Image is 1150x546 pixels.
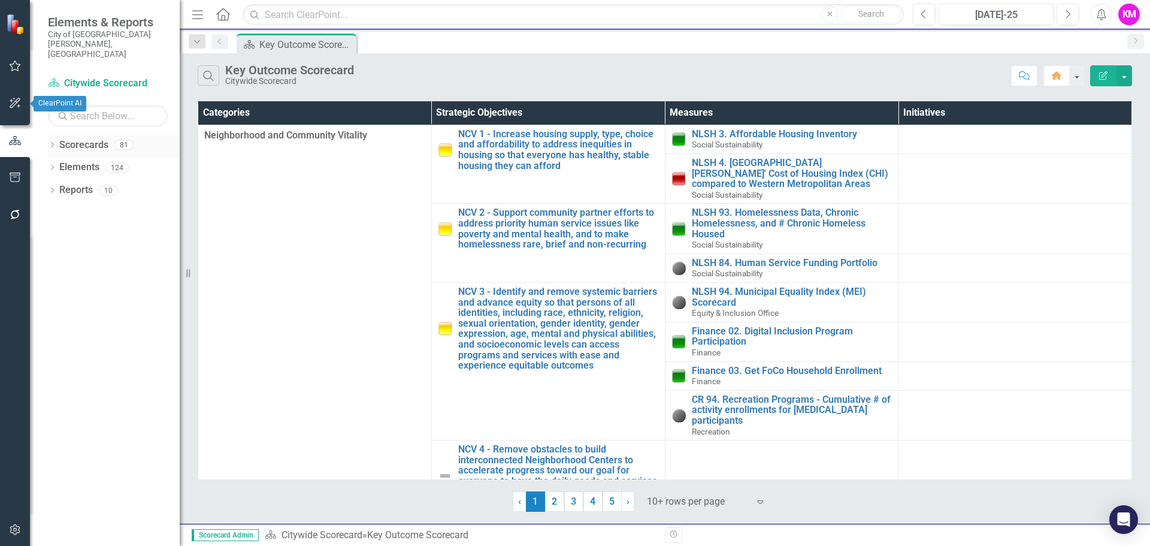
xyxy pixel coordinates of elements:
td: Double-Click to Edit Right Click for Context Menu [665,254,898,282]
a: Citywide Scorecard [48,77,168,91]
div: 81 [114,140,134,150]
span: › [627,496,630,507]
img: Caution [438,222,452,236]
td: Double-Click to Edit [198,125,432,511]
div: Citywide Scorecard [225,77,354,86]
td: Double-Click to Edit Right Click for Context Menu [665,390,898,440]
a: Elements [59,161,99,174]
td: Double-Click to Edit Right Click for Context Menu [431,125,665,204]
div: 10 [99,185,118,195]
span: Scorecard Admin [192,529,259,541]
img: No Information [671,295,686,309]
span: Search [858,9,884,19]
td: Double-Click to Edit Right Click for Context Menu [431,204,665,283]
a: NLSH 93. Homelessness Data, Chronic Homelessness, and # Chronic Homeless Housed [692,207,892,239]
span: Social Sustainability [692,269,762,278]
a: Citywide Scorecard [282,529,362,541]
td: Double-Click to Edit Right Click for Context Menu [431,441,665,512]
div: Key Outcome Scorecard [259,37,353,52]
a: NLSH 84. Human Service Funding Portfolio [692,258,892,269]
span: Finance [692,348,721,357]
a: 4 [583,491,603,512]
div: [DATE]-25 [943,8,1049,22]
img: No Information [671,408,686,423]
span: Social Sustainability [692,140,762,149]
img: On Target [671,334,686,349]
td: Double-Click to Edit Right Click for Context Menu [665,204,898,254]
td: Double-Click to Edit Right Click for Context Menu [665,154,898,204]
button: KM [1118,4,1140,25]
img: On Target [671,132,686,146]
span: Social Sustainability [692,240,762,249]
span: Neighborhood and Community Vitality [204,129,425,143]
a: Reports [59,183,93,197]
button: Search [841,6,901,23]
td: Double-Click to Edit Right Click for Context Menu [665,282,898,322]
a: NCV 4 - Remove obstacles to build interconnected Neighborhood Centers to accelerate progress towa... [458,444,659,508]
a: NLSH 94. Municipal Equality Index (MEI) Scorecard [692,286,892,307]
img: Below Plan [671,171,686,186]
input: Search ClearPoint... [243,4,904,25]
span: ‹ [518,496,521,507]
img: Caution [438,321,452,336]
span: Equity & Inclusion Office [692,308,779,318]
a: NCV 1 - Increase housing supply, type, choice and affordability to address inequities in housing ... [458,129,659,171]
span: Social Sustainability [692,190,762,200]
img: Not Defined [438,469,452,483]
td: Double-Click to Edit Right Click for Context Menu [665,361,898,390]
input: Search Below... [48,105,168,126]
div: Key Outcome Scorecard [367,529,468,541]
a: 5 [603,491,622,512]
a: 2 [545,491,564,512]
span: 1 [526,491,545,512]
a: NLSH 3. Affordable Housing Inventory [692,129,892,140]
img: Caution [438,143,452,157]
span: Recreation [692,427,730,436]
a: 3 [564,491,583,512]
a: Scorecards [59,138,108,152]
img: On Target [671,369,686,383]
a: CR 94. Recreation Programs - Cumulative # of activity enrollments for [MEDICAL_DATA] participants [692,394,892,426]
span: Finance [692,376,721,386]
td: Double-Click to Edit Right Click for Context Menu [431,282,665,440]
div: ClearPoint AI [34,96,86,111]
div: 124 [105,162,129,173]
a: Finance 03. Get FoCo Household Enrollment [692,366,892,376]
a: Finance 02. Digital Inclusion Program Participation [692,326,892,347]
td: Double-Click to Edit Right Click for Context Menu [665,125,898,153]
a: NLSH 4. [GEOGRAPHIC_DATA][PERSON_NAME]' Cost of Housing Index (CHI) compared to Western Metropoli... [692,158,892,189]
div: Key Outcome Scorecard [225,64,354,77]
div: » [265,529,656,542]
small: City of [GEOGRAPHIC_DATA][PERSON_NAME], [GEOGRAPHIC_DATA] [48,29,168,59]
img: No Information [671,261,686,275]
a: NCV 3 - Identify and remove systemic barriers and advance equity so that persons of all identitie... [458,286,659,371]
img: On Target [671,222,686,236]
button: [DATE]-25 [939,4,1054,25]
img: ClearPoint Strategy [6,14,27,35]
a: NCV 2 - Support community partner efforts to address priority human service issues like poverty a... [458,207,659,249]
div: Open Intercom Messenger [1109,505,1138,534]
td: Double-Click to Edit Right Click for Context Menu [665,322,898,361]
span: Elements & Reports [48,15,168,29]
